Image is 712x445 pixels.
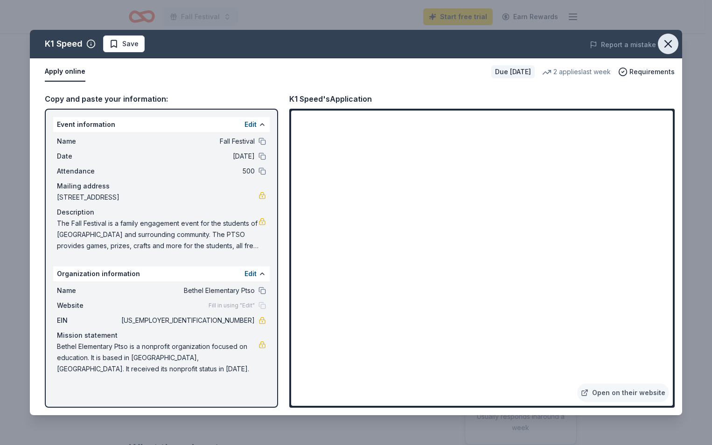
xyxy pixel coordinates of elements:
[57,330,266,341] div: Mission statement
[45,93,278,105] div: Copy and paste your information:
[618,66,675,77] button: Requirements
[57,166,119,177] span: Attendance
[119,166,255,177] span: 500
[119,151,255,162] span: [DATE]
[57,207,266,218] div: Description
[103,35,145,52] button: Save
[629,66,675,77] span: Requirements
[57,285,119,296] span: Name
[57,218,258,251] span: The Fall Festival is a family engagement event for the students of [GEOGRAPHIC_DATA] and surround...
[53,117,270,132] div: Event information
[57,151,119,162] span: Date
[244,119,257,130] button: Edit
[209,302,255,309] span: Fill in using "Edit"
[491,65,535,78] div: Due [DATE]
[53,266,270,281] div: Organization information
[45,62,85,82] button: Apply online
[289,93,372,105] div: K1 Speed's Application
[57,192,258,203] span: [STREET_ADDRESS]
[57,181,266,192] div: Mailing address
[57,136,119,147] span: Name
[45,36,83,51] div: K1 Speed
[57,300,119,311] span: Website
[119,136,255,147] span: Fall Festival
[590,39,656,50] button: Report a mistake
[542,66,611,77] div: 2 applies last week
[57,315,119,326] span: EIN
[119,285,255,296] span: Bethel Elementary Ptso
[577,383,669,402] a: Open on their website
[119,315,255,326] span: [US_EMPLOYER_IDENTIFICATION_NUMBER]
[244,268,257,279] button: Edit
[57,341,258,375] span: Bethel Elementary Ptso is a nonprofit organization focused on education. It is based in [GEOGRAPH...
[122,38,139,49] span: Save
